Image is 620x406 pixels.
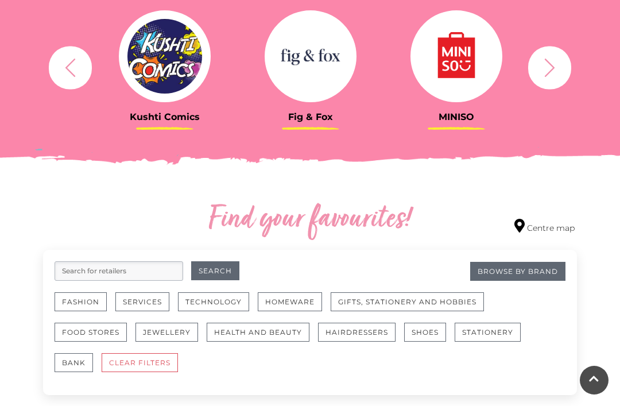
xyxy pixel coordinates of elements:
[392,10,521,122] a: MINISO
[55,261,183,281] input: Search for retailers
[115,292,178,323] a: Services
[55,353,93,372] button: Bank
[318,323,404,353] a: Hairdressers
[55,292,107,311] button: Fashion
[318,323,396,342] button: Hairdressers
[55,323,127,342] button: Food Stores
[207,323,309,342] button: Health and Beauty
[178,292,258,323] a: Technology
[191,261,239,280] button: Search
[246,111,375,122] h3: Fig & Fox
[135,323,207,353] a: Jewellery
[392,111,521,122] h3: MINISO
[455,323,529,353] a: Stationery
[404,323,446,342] button: Shoes
[100,10,229,122] a: Kushti Comics
[55,323,135,353] a: Food Stores
[115,292,169,311] button: Services
[258,292,331,323] a: Homeware
[258,292,322,311] button: Homeware
[207,323,318,353] a: Health and Beauty
[246,10,375,122] a: Fig & Fox
[331,292,484,311] button: Gifts, Stationery and Hobbies
[404,323,455,353] a: Shoes
[455,323,521,342] button: Stationery
[102,353,178,372] button: CLEAR FILTERS
[102,353,187,384] a: CLEAR FILTERS
[135,202,485,238] h2: Find your favourites!
[331,292,493,323] a: Gifts, Stationery and Hobbies
[100,111,229,122] h3: Kushti Comics
[55,292,115,323] a: Fashion
[135,323,198,342] button: Jewellery
[178,292,249,311] button: Technology
[470,262,565,281] a: Browse By Brand
[55,353,102,384] a: Bank
[514,219,575,234] a: Centre map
